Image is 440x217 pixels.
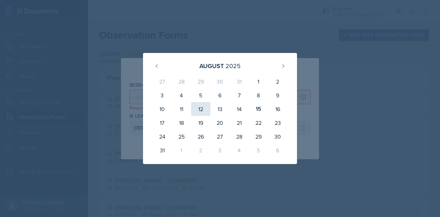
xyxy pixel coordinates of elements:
[191,88,210,102] div: 5
[153,116,172,130] div: 17
[153,102,172,116] div: 10
[153,75,172,88] div: 27
[172,102,191,116] div: 11
[210,75,230,88] div: 30
[191,130,210,143] div: 26
[199,61,224,70] div: August
[230,102,249,116] div: 14
[191,102,210,116] div: 12
[210,102,230,116] div: 13
[230,116,249,130] div: 21
[268,116,287,130] div: 23
[230,88,249,102] div: 7
[249,116,268,130] div: 22
[191,143,210,157] div: 2
[172,130,191,143] div: 25
[249,88,268,102] div: 8
[172,75,191,88] div: 28
[172,143,191,157] div: 1
[268,130,287,143] div: 30
[191,75,210,88] div: 29
[268,75,287,88] div: 2
[230,130,249,143] div: 28
[230,143,249,157] div: 4
[172,88,191,102] div: 4
[268,88,287,102] div: 9
[172,116,191,130] div: 18
[210,116,230,130] div: 20
[268,143,287,157] div: 6
[249,130,268,143] div: 29
[249,143,268,157] div: 5
[268,102,287,116] div: 16
[153,88,172,102] div: 3
[210,143,230,157] div: 3
[153,130,172,143] div: 24
[230,75,249,88] div: 31
[225,61,241,70] div: 2025
[191,116,210,130] div: 19
[210,88,230,102] div: 6
[249,75,268,88] div: 1
[249,102,268,116] div: 15
[153,143,172,157] div: 31
[210,130,230,143] div: 27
